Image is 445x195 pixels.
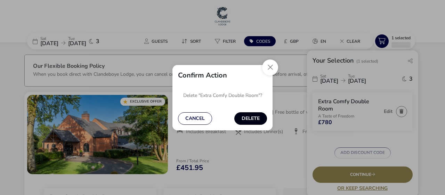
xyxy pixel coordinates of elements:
div: delete modal [172,65,273,130]
p: Delete "Extra Comfy Double Room"? [183,90,262,101]
button: Delete [234,112,267,125]
button: Cancel [178,112,212,125]
button: Close [262,59,278,75]
h2: Confirm Action [178,71,227,80]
